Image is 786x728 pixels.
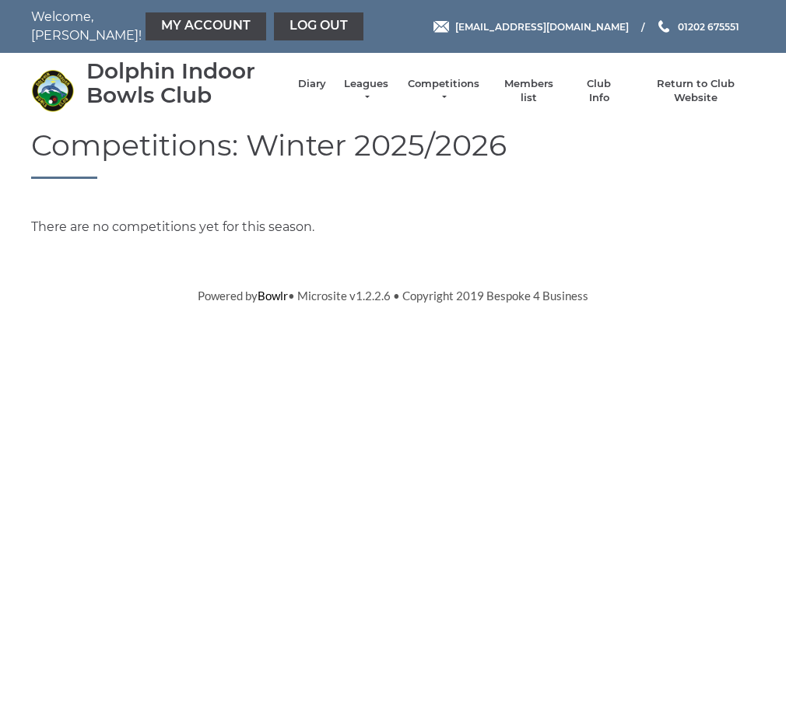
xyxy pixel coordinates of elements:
img: Phone us [658,20,669,33]
span: [EMAIL_ADDRESS][DOMAIN_NAME] [455,20,629,32]
a: Diary [298,77,326,91]
div: There are no competitions yet for this season. [19,218,767,236]
a: Return to Club Website [637,77,755,105]
span: 01202 675551 [678,20,739,32]
a: Members list [496,77,560,105]
a: Leagues [342,77,391,105]
a: Competitions [406,77,481,105]
div: Dolphin Indoor Bowls Club [86,59,282,107]
a: Phone us 01202 675551 [656,19,739,34]
a: Bowlr [258,289,288,303]
a: Email [EMAIL_ADDRESS][DOMAIN_NAME] [433,19,629,34]
img: Email [433,21,449,33]
a: Log out [274,12,363,40]
a: My Account [146,12,266,40]
span: Powered by • Microsite v1.2.2.6 • Copyright 2019 Bespoke 4 Business [198,289,588,303]
a: Club Info [577,77,622,105]
img: Dolphin Indoor Bowls Club [31,69,74,112]
nav: Welcome, [PERSON_NAME]! [31,8,319,45]
h1: Competitions: Winter 2025/2026 [31,129,755,180]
